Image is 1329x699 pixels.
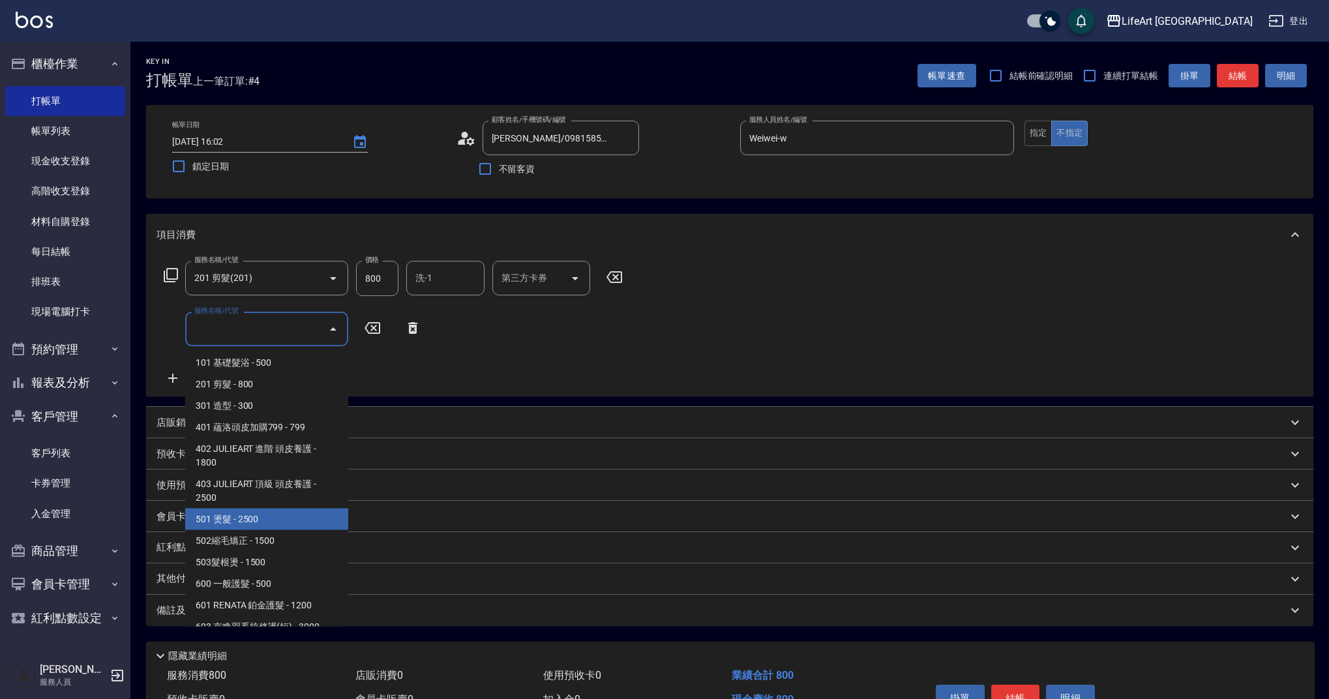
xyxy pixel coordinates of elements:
div: 備註及來源 [146,595,1313,626]
div: 會員卡銷售 [146,501,1313,532]
a: 入金管理 [5,499,125,529]
button: 指定 [1024,121,1053,146]
button: 登出 [1263,9,1313,33]
p: 紅利點數 [157,541,234,555]
span: 402 JULIEART 進階 頭皮養護 - 1800 [185,438,348,473]
a: 客戶列表 [5,438,125,468]
a: 打帳單 [5,86,125,116]
button: 櫃檯作業 [5,47,125,81]
div: 項目消費 [146,214,1313,256]
span: 600 一般護髮 - 500 [185,573,348,595]
label: 服務名稱/代號 [194,306,238,316]
span: 結帳前確認明細 [1009,69,1073,83]
a: 高階收支登錄 [5,176,125,206]
a: 現金收支登錄 [5,146,125,176]
button: Open [323,268,344,289]
span: 服務消費 800 [167,669,226,681]
div: 店販銷售 [146,407,1313,438]
button: 客戶管理 [5,400,125,434]
p: 其他付款方式 [157,572,276,586]
span: 401 蘊洛頭皮加購799 - 799 [185,417,348,438]
button: 不指定 [1051,121,1088,146]
button: save [1068,8,1094,34]
div: 其他付款方式入金可用餘額: 0 [146,563,1313,595]
a: 材料自購登錄 [5,207,125,237]
button: Open [565,268,586,289]
button: 報表及分析 [5,366,125,400]
button: 明細 [1265,64,1307,88]
button: 商品管理 [5,534,125,568]
p: 店販銷售 [157,416,196,430]
div: LifeArt [GEOGRAPHIC_DATA] [1122,13,1253,29]
label: 顧客姓名/手機號碼/編號 [492,115,566,125]
span: 上一筆訂單:#4 [193,73,260,89]
div: 預收卡販賣 [146,438,1313,469]
div: 紅利點數剩餘點數: 0 [146,532,1313,563]
input: YYYY/MM/DD hh:mm [172,131,339,153]
p: 預收卡販賣 [157,447,205,461]
a: 卡券管理 [5,468,125,498]
p: 備註及來源 [157,604,205,617]
button: 帳單速查 [918,64,976,88]
img: Person [10,662,37,689]
button: Choose date, selected date is 2025-08-16 [344,126,376,158]
button: 結帳 [1217,64,1259,88]
label: 服務人員姓名/編號 [749,115,807,125]
span: 502縮毛矯正 - 1500 [185,530,348,552]
p: 使用預收卡 [157,479,205,492]
span: 503髮根燙 - 1500 [185,552,348,573]
div: 使用預收卡 [146,469,1313,501]
a: 每日結帳 [5,237,125,267]
label: 價格 [365,255,379,265]
h2: Key In [146,57,193,66]
button: 掛單 [1169,64,1210,88]
span: 鎖定日期 [192,160,229,173]
span: 603 京喚羽系統修護(短) - 3000 [185,616,348,638]
p: 服務人員 [40,676,106,688]
p: 項目消費 [157,228,196,242]
label: 帳單日期 [172,120,200,130]
span: 201 剪髮 - 800 [185,374,348,395]
img: Logo [16,12,53,28]
label: 服務名稱/代號 [194,255,238,265]
a: 帳單列表 [5,116,125,146]
span: 101 基礎髮浴 - 500 [185,352,348,374]
span: 業績合計 800 [732,669,794,681]
button: Close [323,319,344,340]
button: LifeArt [GEOGRAPHIC_DATA] [1101,8,1258,35]
span: 501 燙髮 - 2500 [185,509,348,530]
span: 601 RENATA 鉑金護髮 - 1200 [185,595,348,616]
a: 現場電腦打卡 [5,297,125,327]
h5: [PERSON_NAME] [40,663,106,676]
p: 會員卡銷售 [157,510,205,524]
button: 紅利點數設定 [5,601,125,635]
h3: 打帳單 [146,71,193,89]
span: 301 造型 - 300 [185,395,348,417]
a: 排班表 [5,267,125,297]
span: 連續打單結帳 [1103,69,1158,83]
span: 不留客資 [499,162,535,176]
button: 預約管理 [5,333,125,366]
span: 店販消費 0 [355,669,403,681]
button: 會員卡管理 [5,567,125,601]
span: 403 JULIEART 頂級 頭皮養護 - 2500 [185,473,348,509]
p: 隱藏業績明細 [168,649,227,663]
span: 使用預收卡 0 [543,669,601,681]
